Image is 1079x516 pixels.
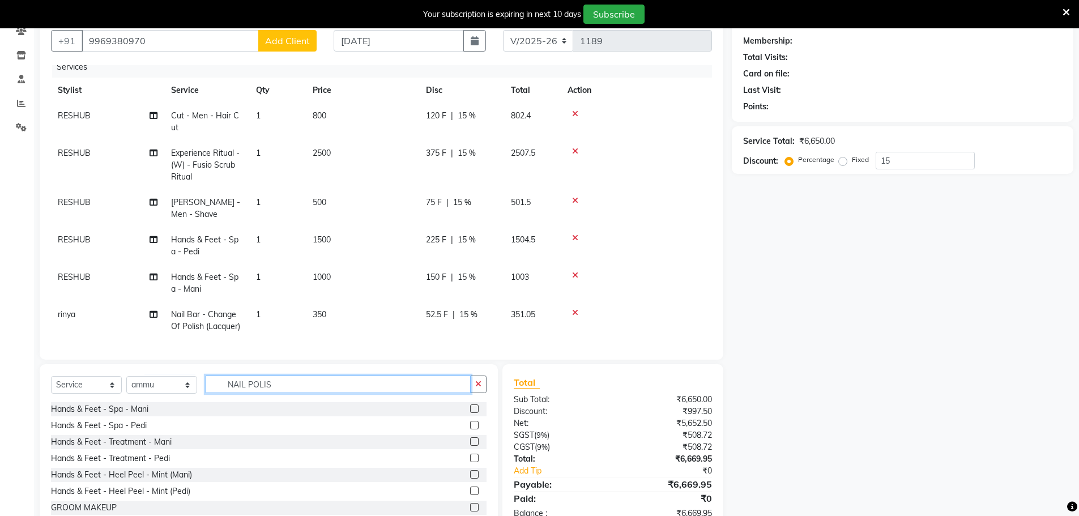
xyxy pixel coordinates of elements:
div: Discount: [505,406,613,417]
span: Nail Bar - Change Of Polish (Lacquer) [171,309,240,331]
th: Stylist [51,78,164,103]
span: 2500 [313,148,331,158]
div: Hands & Feet - Treatment - Pedi [51,453,170,464]
span: | [451,234,453,246]
span: [PERSON_NAME] - Men - Shave [171,197,240,219]
div: Card on file: [743,68,790,80]
span: 1000 [313,272,331,282]
span: 501.5 [511,197,531,207]
span: 225 F [426,234,446,246]
th: Action [561,78,712,103]
div: ( ) [505,441,613,453]
div: Service Total: [743,135,795,147]
span: 1 [256,148,261,158]
span: RESHUB [58,110,91,121]
div: Hands & Feet - Treatment - Mani [51,436,172,448]
div: Membership: [743,35,792,47]
span: | [451,110,453,122]
span: Add Client [265,35,310,46]
div: ₹0 [613,492,720,505]
div: Hands & Feet - Heel Peel - Mint (Mani) [51,469,192,481]
span: 2507.5 [511,148,535,158]
button: Subscribe [583,5,645,24]
a: Add Tip [505,465,630,477]
span: 75 F [426,197,442,208]
span: | [453,309,455,321]
div: Sub Total: [505,394,613,406]
div: Paid: [505,492,613,505]
th: Total [504,78,561,103]
span: Cut - Men - Hair Cut [171,110,239,133]
span: 15 % [459,309,477,321]
span: | [451,147,453,159]
div: ₹6,650.00 [613,394,720,406]
span: CGST [514,442,535,452]
div: ₹6,650.00 [799,135,835,147]
span: 15 % [458,234,476,246]
div: ( ) [505,429,613,441]
th: Service [164,78,249,103]
span: 52.5 F [426,309,448,321]
th: Disc [419,78,504,103]
span: RESHUB [58,148,91,158]
div: Payable: [505,477,613,491]
span: 1504.5 [511,234,535,245]
input: Search or Scan [206,376,471,393]
span: 500 [313,197,326,207]
span: 1 [256,234,261,245]
div: ₹508.72 [613,441,720,453]
span: 351.05 [511,309,535,319]
span: SGST [514,430,534,440]
label: Percentage [798,155,834,165]
div: Services [52,57,720,78]
span: 120 F [426,110,446,122]
span: RESHUB [58,272,91,282]
div: Hands & Feet - Spa - Pedi [51,420,147,432]
div: ₹6,669.95 [613,453,720,465]
span: 800 [313,110,326,121]
label: Fixed [852,155,869,165]
span: 9% [537,442,548,451]
input: Search by Name/Mobile/Email/Code [82,30,259,52]
div: ₹0 [631,465,720,477]
div: Hands & Feet - Spa - Mani [51,403,148,415]
div: Discount: [743,155,778,167]
span: rinya [58,309,75,319]
div: GROOM MAKEUP [51,502,117,514]
span: 15 % [453,197,471,208]
span: Total [514,377,540,389]
span: 1003 [511,272,529,282]
button: +91 [51,30,83,52]
span: 9% [536,430,547,440]
span: 15 % [458,271,476,283]
button: Add Client [258,30,317,52]
span: 350 [313,309,326,319]
span: 1 [256,309,261,319]
div: Total Visits: [743,52,788,63]
div: ₹5,652.50 [613,417,720,429]
span: RESHUB [58,197,91,207]
span: 1500 [313,234,331,245]
span: 1 [256,272,261,282]
div: ₹508.72 [613,429,720,441]
span: 1 [256,197,261,207]
div: Net: [505,417,613,429]
div: Points: [743,101,769,113]
span: 15 % [458,147,476,159]
span: | [451,271,453,283]
span: Hands & Feet - Spa - Pedi [171,234,238,257]
span: RESHUB [58,234,91,245]
span: 15 % [458,110,476,122]
div: ₹6,669.95 [613,477,720,491]
span: Hands & Feet - Spa - Mani [171,272,238,294]
div: Last Visit: [743,84,781,96]
span: 375 F [426,147,446,159]
span: Experience Ritual - (W) - Fusio Scrub Ritual [171,148,240,182]
div: Your subscription is expiring in next 10 days [423,8,581,20]
span: 1 [256,110,261,121]
span: 150 F [426,271,446,283]
span: 802.4 [511,110,531,121]
div: Total: [505,453,613,465]
div: ₹997.50 [613,406,720,417]
th: Qty [249,78,306,103]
